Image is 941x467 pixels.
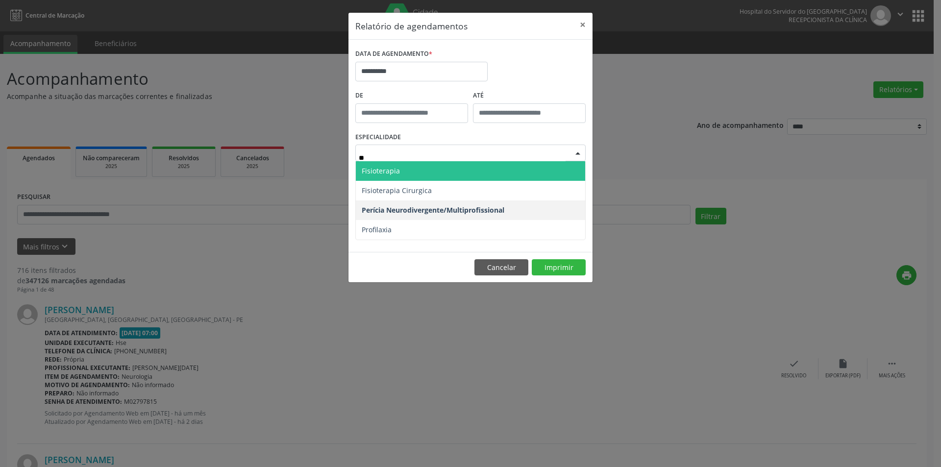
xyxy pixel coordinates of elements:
label: DATA DE AGENDAMENTO [355,47,432,62]
button: Cancelar [474,259,528,276]
label: ATÉ [473,88,586,103]
label: De [355,88,468,103]
span: Perícia Neurodivergente/Multiprofissional [362,205,504,215]
button: Close [573,13,593,37]
span: Profilaxia [362,225,392,234]
button: Imprimir [532,259,586,276]
span: Fisioterapia Cirurgica [362,186,432,195]
h5: Relatório de agendamentos [355,20,468,32]
label: ESPECIALIDADE [355,130,401,145]
span: Fisioterapia [362,166,400,175]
